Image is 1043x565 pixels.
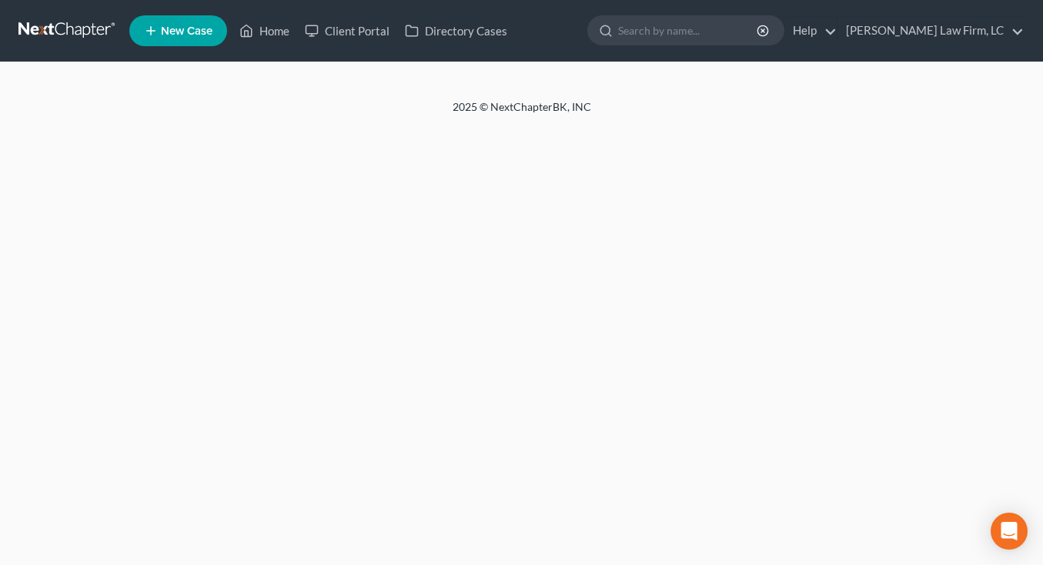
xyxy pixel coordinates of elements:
[838,17,1024,45] a: [PERSON_NAME] Law Firm, LC
[232,17,297,45] a: Home
[785,17,837,45] a: Help
[991,513,1028,550] div: Open Intercom Messenger
[161,25,212,37] span: New Case
[397,17,515,45] a: Directory Cases
[618,16,759,45] input: Search by name...
[83,99,961,127] div: 2025 © NextChapterBK, INC
[297,17,397,45] a: Client Portal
